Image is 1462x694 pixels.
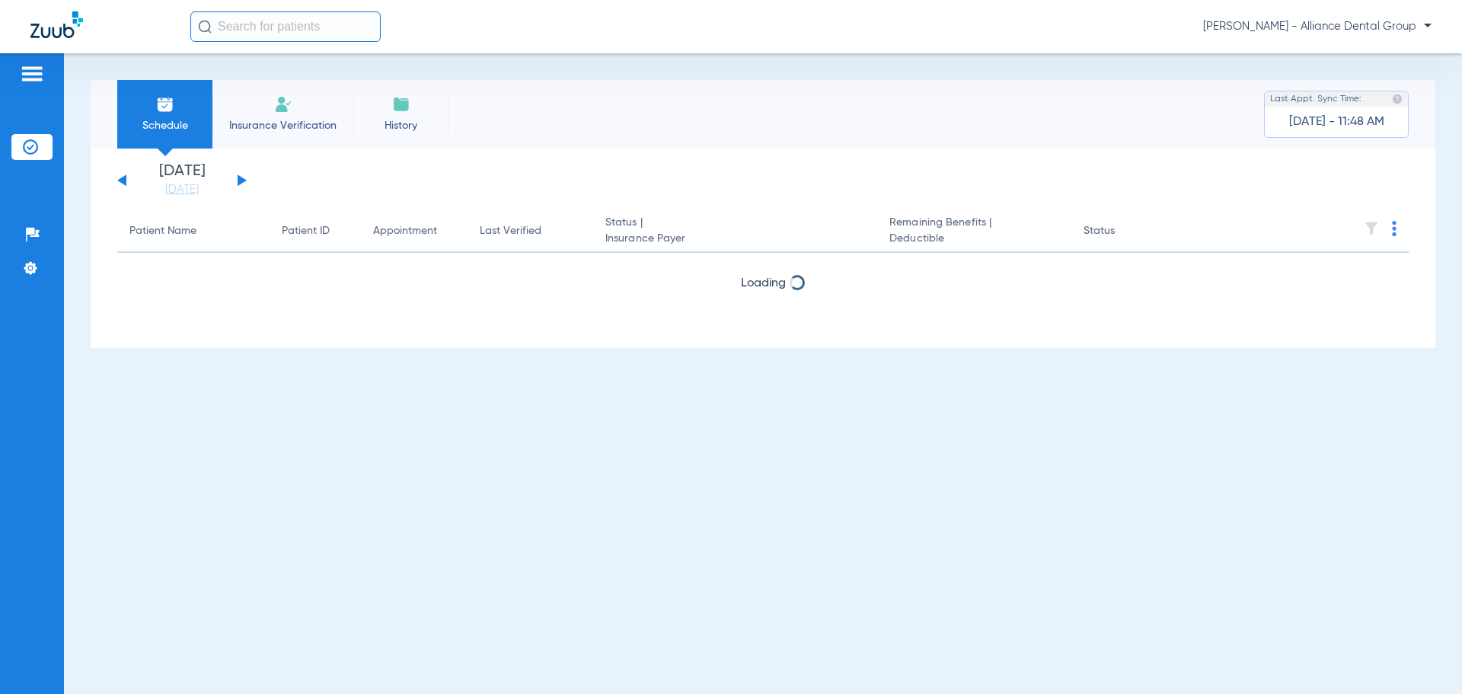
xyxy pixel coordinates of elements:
span: Schedule [129,118,201,133]
img: Schedule [156,95,174,114]
span: Deductible [889,231,1058,247]
img: filter.svg [1364,221,1379,236]
div: Last Verified [480,223,541,239]
img: Zuub Logo [30,11,83,38]
li: [DATE] [136,164,228,197]
span: [PERSON_NAME] - Alliance Dental Group [1203,19,1432,34]
div: Patient ID [282,223,330,239]
div: Last Verified [480,223,581,239]
div: Patient Name [129,223,196,239]
div: Patient Name [129,223,257,239]
img: hamburger-icon [20,65,44,83]
th: Status [1071,210,1174,253]
th: Remaining Benefits | [877,210,1071,253]
th: Status | [593,210,877,253]
img: Search Icon [198,20,212,34]
input: Search for patients [190,11,381,42]
span: Loading [741,277,786,289]
span: Insurance Verification [224,118,342,133]
img: last sync help info [1392,94,1403,104]
img: group-dot-blue.svg [1392,221,1397,236]
a: [DATE] [136,182,228,197]
div: Appointment [373,223,437,239]
span: [DATE] - 11:48 AM [1289,114,1384,130]
img: Manual Insurance Verification [274,95,292,114]
span: Last Appt. Sync Time: [1270,91,1361,107]
img: History [392,95,410,114]
div: Appointment [373,223,455,239]
span: Insurance Payer [605,231,865,247]
div: Patient ID [282,223,349,239]
span: History [365,118,437,133]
